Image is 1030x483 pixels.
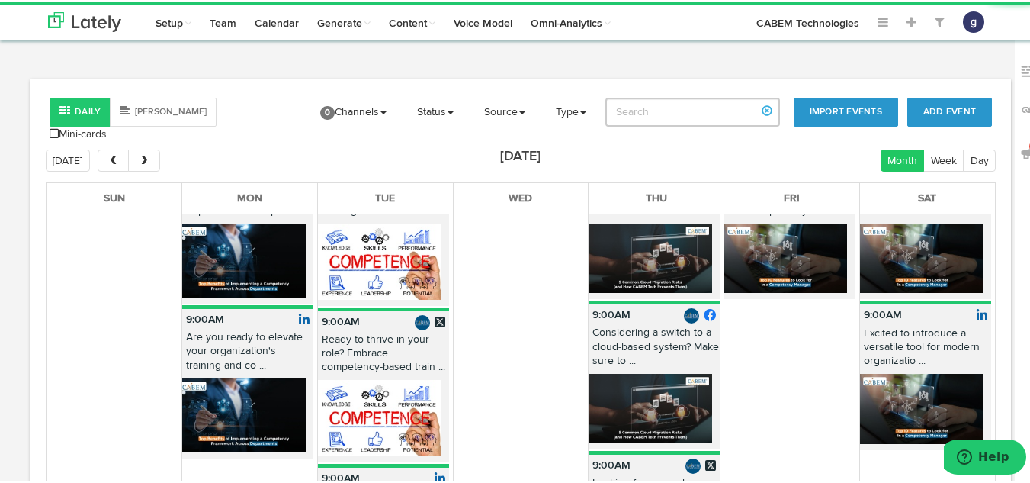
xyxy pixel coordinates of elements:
[182,376,305,450] img: aaOQyE2SR0aU2HrstWNv
[309,91,398,129] a: 0Channels
[918,191,936,201] span: Sat
[322,471,360,481] b: 9:00AM
[50,95,111,124] button: Daily
[318,330,449,378] p: Ready to thrive in your role? Embrace competency-based train ...
[182,221,305,295] img: aaOQyE2SR0aU2HrstWNv
[318,378,441,453] img: yVzgtRwuSrqDN82n44Zv
[50,124,107,140] a: Mini-cards
[46,147,90,169] button: [DATE]
[963,147,996,169] button: Day
[128,147,159,169] button: next
[589,324,720,372] p: Considering a switch to a cloud-based system? Make sure to ...
[685,456,701,472] img: zfmOm2-M_normal.jpg
[406,91,465,129] a: Status
[318,221,441,297] img: yVzgtRwuSrqDN82n44Zv
[104,191,125,201] span: Sun
[794,95,898,124] button: Import Events
[473,91,537,129] a: Source
[963,9,984,31] button: g
[186,312,224,323] b: 9:00AM
[320,104,335,118] span: 0
[684,306,699,321] img: picture
[48,10,121,30] img: logo_lately_bg_light.svg
[589,372,711,441] img: XjsR9GZKTa6w5LJdmEBM
[237,191,262,201] span: Mon
[605,95,780,124] input: Search
[182,328,313,376] p: Are you ready to elevate your organization's training and co ...
[646,191,667,201] span: Thu
[592,458,631,469] b: 9:00AM
[322,314,360,325] b: 9:00AM
[509,191,532,201] span: Wed
[544,91,598,129] a: Type
[110,95,217,124] button: [PERSON_NAME]
[860,324,991,372] p: Excited to introduce a versatile tool for modern organizatio ...
[860,372,983,441] img: JpnEByXDT46eU3ssUpy6
[881,147,925,169] button: Month
[907,95,992,124] button: Add Event
[592,308,631,318] b: 9:00AM
[415,313,430,328] img: zfmOm2-M_normal.jpg
[500,147,541,163] h2: [DATE]
[784,191,800,201] span: Fri
[724,221,847,291] img: JpnEByXDT46eU3ssUpy6
[944,437,1026,475] iframe: Opens a widget where you can find more information
[50,95,217,124] div: Style
[864,308,902,318] b: 9:00AM
[375,191,395,201] span: Tue
[98,147,129,169] button: prev
[860,221,983,291] img: JpnEByXDT46eU3ssUpy6
[923,147,964,169] button: Week
[589,221,711,291] img: XjsR9GZKTa6w5LJdmEBM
